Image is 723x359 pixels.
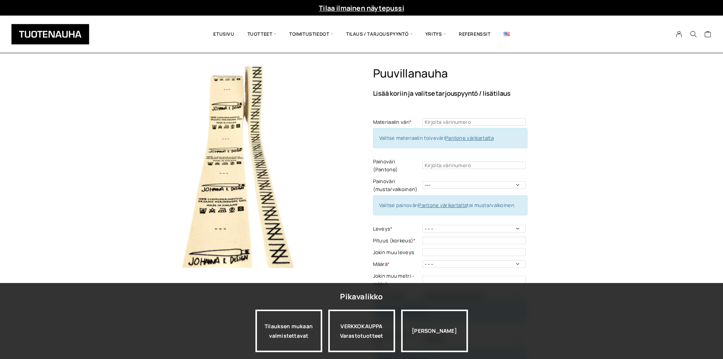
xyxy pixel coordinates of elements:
[373,90,584,96] p: Lisää koriin ja valitse tarjouspyyntö / lisätilaus
[319,3,404,13] a: Tilaa ilmainen näytepussi
[401,310,468,352] div: [PERSON_NAME]
[283,21,340,47] span: Toimitustiedot
[419,21,452,47] span: Yritys
[422,161,526,169] input: Kirjoita värinumero
[328,310,395,352] a: VERKKOKAUPPAVarastotuotteet
[207,21,241,47] a: Etusivu
[686,31,701,38] button: Search
[373,118,421,126] label: Materiaalin väri
[704,30,712,40] a: Cart
[445,134,494,141] a: Pantone värikartalta
[379,134,494,141] span: Valitse materiaalin toiveväri
[452,21,497,47] a: Referenssit
[422,118,526,126] input: Kirjoita värinumero
[241,21,283,47] span: Tuotteet
[140,66,341,268] img: puuvillakanttinauha-pehmoinen-kalanruotokuvio
[373,158,421,174] label: Painoväri (Pantone)
[418,202,467,209] a: Pantone värikartalta
[373,248,421,256] label: Jokin muu leveys
[340,290,383,304] div: Pikavalikko
[373,66,584,81] h1: Puuvillanauha
[379,202,516,209] span: Valitse painoväri tai musta/valkoinen.
[255,310,322,352] a: Tilauksen mukaan valmistettavat
[340,21,419,47] span: Tilaus / Tarjouspyyntö
[11,24,89,44] img: Tuotenauha Oy
[373,272,421,288] label: Jokin muu metri -määrä
[373,260,421,268] label: Määrä
[328,310,395,352] div: VERKKOKAUPPA Varastotuotteet
[373,225,421,233] label: Leveys
[504,32,510,36] img: English
[373,177,421,193] label: Painoväri (musta/valkoinen)
[373,237,421,245] label: Pituus (korkeus)
[672,31,687,38] a: My Account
